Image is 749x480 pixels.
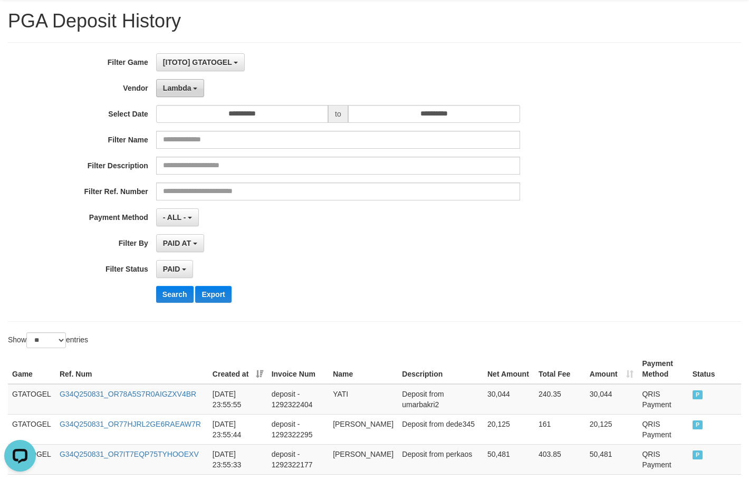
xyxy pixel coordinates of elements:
[638,444,688,474] td: QRIS Payment
[329,414,398,444] td: [PERSON_NAME]
[534,444,585,474] td: 403.85
[208,354,267,384] th: Created at: activate to sort column ascending
[638,414,688,444] td: QRIS Payment
[163,265,180,273] span: PAID
[585,444,638,474] td: 50,481
[208,444,267,474] td: [DATE] 23:55:33
[156,208,199,226] button: - ALL -
[267,384,329,415] td: deposit - 1292322404
[638,384,688,415] td: QRIS Payment
[329,354,398,384] th: Name
[208,414,267,444] td: [DATE] 23:55:44
[8,384,55,415] td: GTATOGEL
[329,444,398,474] td: [PERSON_NAME]
[398,414,483,444] td: Deposit from dede345
[267,444,329,474] td: deposit - 1292322177
[156,79,205,97] button: Lambda
[693,390,703,399] span: PAID
[163,58,232,66] span: [ITOTO] GTATOGEL
[693,450,703,459] span: PAID
[398,354,483,384] th: Description
[60,390,196,398] a: G34Q250831_OR78A5S7R0AIGZXV4BR
[8,354,55,384] th: Game
[163,239,191,247] span: PAID AT
[267,414,329,444] td: deposit - 1292322295
[693,420,703,429] span: PAID
[534,384,585,415] td: 240.35
[156,53,245,71] button: [ITOTO] GTATOGEL
[163,213,186,222] span: - ALL -
[585,384,638,415] td: 30,044
[328,105,348,123] span: to
[208,384,267,415] td: [DATE] 23:55:55
[688,354,741,384] th: Status
[156,234,204,252] button: PAID AT
[8,11,741,32] h1: PGA Deposit History
[60,420,201,428] a: G34Q250831_OR77HJRL2GE6RAEAW7R
[8,414,55,444] td: GTATOGEL
[398,384,483,415] td: Deposit from umarbakri2
[329,384,398,415] td: YATI
[60,450,199,458] a: G34Q250831_OR7IT7EQP75TYHOOEXV
[483,414,534,444] td: 20,125
[55,354,208,384] th: Ref. Num
[483,384,534,415] td: 30,044
[483,354,534,384] th: Net Amount
[8,332,88,348] label: Show entries
[156,260,193,278] button: PAID
[638,354,688,384] th: Payment Method
[26,332,66,348] select: Showentries
[483,444,534,474] td: 50,481
[585,354,638,384] th: Amount: activate to sort column ascending
[398,444,483,474] td: Deposit from perkaos
[267,354,329,384] th: Invoice Num
[156,286,194,303] button: Search
[163,84,191,92] span: Lambda
[585,414,638,444] td: 20,125
[195,286,231,303] button: Export
[534,414,585,444] td: 161
[534,354,585,384] th: Total Fee
[4,4,36,36] button: Open LiveChat chat widget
